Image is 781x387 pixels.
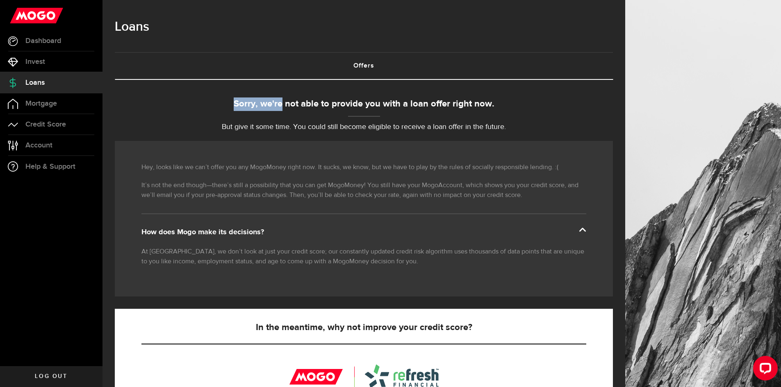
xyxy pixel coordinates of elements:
h1: Loans [115,16,613,38]
span: Credit Score [25,121,66,128]
a: Offers [115,53,613,79]
span: Dashboard [25,37,61,45]
span: Help & Support [25,163,75,170]
span: Mortgage [25,100,57,107]
p: At [GEOGRAPHIC_DATA], we don’t look at just your credit score; our constantly updated credit risk... [141,247,586,267]
p: But give it some time. You could still become eligible to receive a loan offer in the future. [115,122,613,133]
div: Sorry, we're not able to provide you with a loan offer right now. [115,97,613,111]
ul: Tabs Navigation [115,52,613,80]
span: Log out [35,373,67,379]
p: It’s not the end though—there’s still a possibility that you can get MogoMoney! You still have yo... [141,181,586,200]
h5: In the meantime, why not improve your credit score? [141,323,586,333]
span: Invest [25,58,45,66]
div: How does Mogo make its decisions? [141,227,586,237]
span: Loans [25,79,45,86]
span: Account [25,142,52,149]
p: Hey, looks like we can’t offer you any MogoMoney right now. It sucks, we know, but we have to pla... [141,163,586,172]
iframe: LiveChat chat widget [747,353,781,387]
